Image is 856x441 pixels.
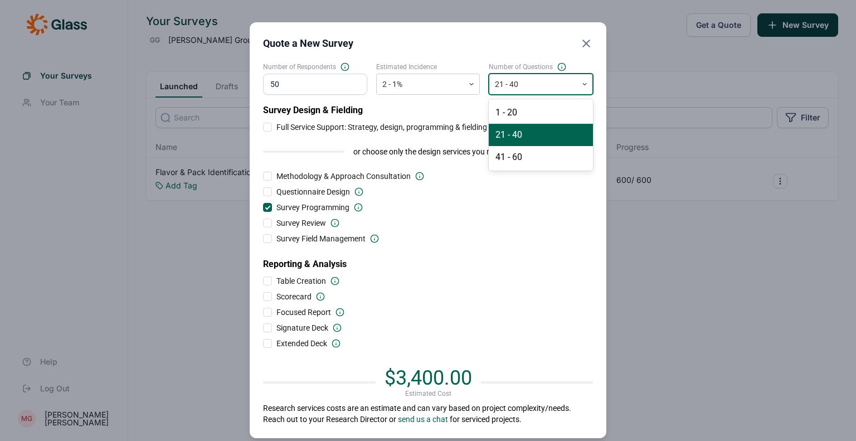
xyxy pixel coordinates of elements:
span: or choose only the design services you need [353,146,503,157]
span: Table Creation [276,275,326,287]
p: Research services costs are an estimate and can vary based on project complexity/needs. Reach out... [263,403,593,425]
span: Focused Report [276,307,331,318]
span: Survey Review [276,217,326,229]
label: Number of Questions [489,62,593,71]
span: Methodology & Approach Consultation [276,171,411,182]
button: Close [580,36,593,51]
h2: Quote a New Survey [263,36,353,51]
span: Full Service Support: Strategy, design, programming & fielding [276,122,487,133]
span: Estimated Cost [405,389,451,398]
span: Survey Field Management [276,233,366,244]
span: Signature Deck [276,322,328,333]
span: Questionnaire Design [276,186,350,197]
a: send us a chat [398,415,448,424]
div: 1 - 20 [489,101,593,124]
label: Estimated Incidence [376,62,480,71]
div: 21 - 40 [489,124,593,146]
span: Extended Deck [276,338,327,349]
label: Number of Respondents [263,62,367,71]
span: Scorecard [276,291,312,302]
span: $3,400.00 [385,366,472,390]
div: 41 - 60 [489,146,593,168]
h2: Survey Design & Fielding [263,104,593,117]
h2: Reporting & Analysis [263,249,593,271]
span: Survey Programming [276,202,349,213]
